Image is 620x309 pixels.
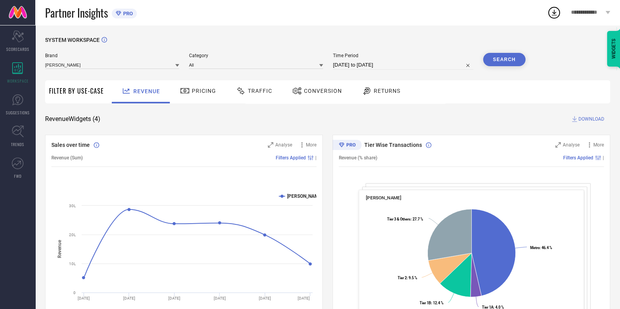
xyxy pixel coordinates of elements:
text: [DATE] [168,296,180,300]
span: Traffic [248,88,272,94]
span: Filter By Use-Case [49,86,104,96]
text: [DATE] [214,296,226,300]
span: Time Period [333,53,473,58]
input: Select time period [333,60,473,70]
text: : 27.7 % [387,217,423,221]
div: Premium [333,140,362,152]
span: Conversion [304,88,342,94]
span: Tier Wise Transactions [364,142,422,148]
text: : 12.4 % [420,301,444,305]
text: [DATE] [78,296,90,300]
tspan: Tier 1B [420,301,431,305]
tspan: Tier 2 [398,276,407,280]
span: More [306,142,316,148]
text: [PERSON_NAME] [287,193,323,199]
span: Revenue (Sum) [51,155,83,161]
span: DOWNLOAD [578,115,604,123]
span: Category [189,53,323,58]
span: SUGGESTIONS [6,110,30,116]
span: SYSTEM WORKSPACE [45,37,100,43]
span: Filters Applied [563,155,593,161]
svg: Zoom [268,142,273,148]
tspan: Metro [530,246,540,250]
span: Filters Applied [276,155,306,161]
text: 30L [69,204,76,208]
text: : 46.4 % [530,246,552,250]
text: 20L [69,233,76,237]
svg: Zoom [555,142,561,148]
div: Open download list [547,5,561,20]
text: [DATE] [259,296,271,300]
span: Partner Insights [45,5,108,21]
span: WORKSPACE [7,78,29,84]
span: [PERSON_NAME] [366,195,402,201]
text: 10L [69,262,76,266]
text: 0 [73,291,76,295]
span: Brand [45,53,179,58]
tspan: Tier 3 & Others [387,217,411,221]
span: More [593,142,604,148]
tspan: Revenue [57,240,62,258]
span: Revenue Widgets ( 4 ) [45,115,100,123]
span: | [315,155,316,161]
span: Sales over time [51,142,90,148]
button: Search [483,53,525,66]
text: [DATE] [123,296,135,300]
span: Analyse [563,142,580,148]
span: Revenue [133,88,160,94]
span: | [603,155,604,161]
text: [DATE] [298,296,310,300]
text: : 9.5 % [398,276,417,280]
span: Revenue (% share) [339,155,377,161]
span: Analyse [275,142,292,148]
span: SCORECARDS [6,46,29,52]
span: PRO [121,11,133,16]
span: TRENDS [11,141,24,147]
span: Pricing [192,88,216,94]
span: FWD [14,173,22,179]
span: Returns [374,88,400,94]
